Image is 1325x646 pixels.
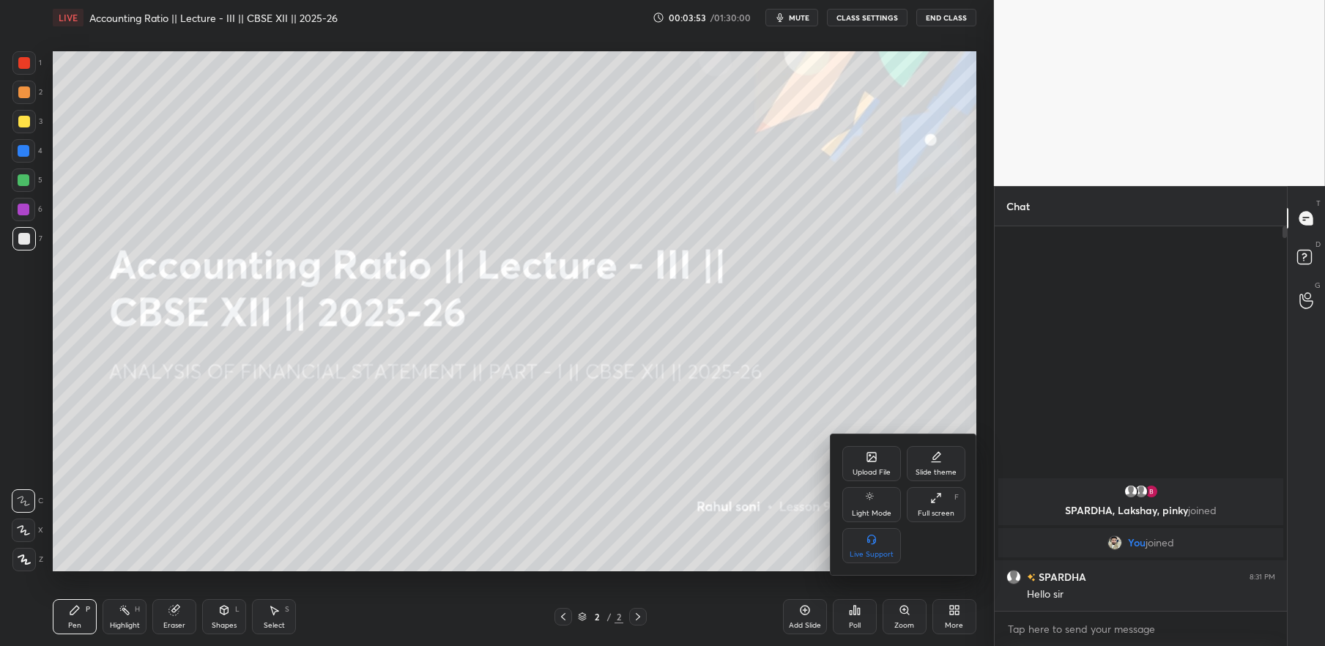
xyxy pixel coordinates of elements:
div: Full screen [918,510,954,517]
div: Upload File [853,469,891,476]
div: Light Mode [852,510,891,517]
div: Live Support [850,551,894,558]
div: Slide theme [916,469,957,476]
div: F [954,494,959,501]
